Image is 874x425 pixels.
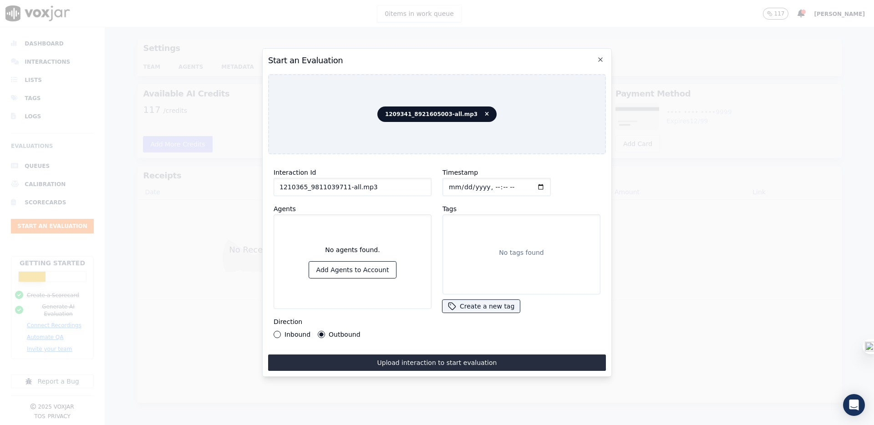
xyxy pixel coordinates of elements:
label: Interaction Id [274,169,316,176]
label: Agents [274,205,296,212]
label: Inbound [285,331,310,338]
button: Create a new tag [442,300,520,313]
div: No agents found. [325,245,380,262]
label: Timestamp [442,169,478,176]
div: Open Intercom Messenger [843,394,865,416]
button: Add Agents to Account [309,262,396,278]
p: No tags found [499,248,544,257]
span: 1209341_8921605003-all.mp3 [377,106,497,122]
input: reference id, file name, etc [274,178,432,196]
label: Tags [442,205,457,212]
label: Direction [274,318,302,325]
h2: Start an Evaluation [268,54,606,67]
label: Outbound [329,331,360,338]
button: Upload interaction to start evaluation [268,354,606,371]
